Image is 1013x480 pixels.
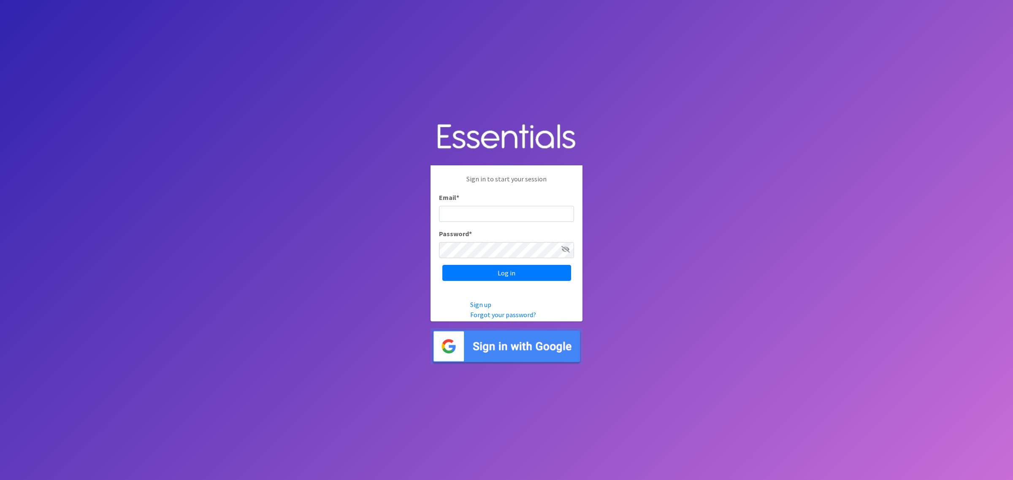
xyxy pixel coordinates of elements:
p: Sign in to start your session [439,174,574,192]
input: Log in [442,265,571,281]
img: Human Essentials [431,116,582,159]
abbr: required [456,193,459,202]
abbr: required [469,229,472,238]
label: Email [439,192,459,202]
img: Sign in with Google [431,328,582,365]
a: Sign up [470,300,491,309]
a: Forgot your password? [470,310,536,319]
label: Password [439,229,472,239]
